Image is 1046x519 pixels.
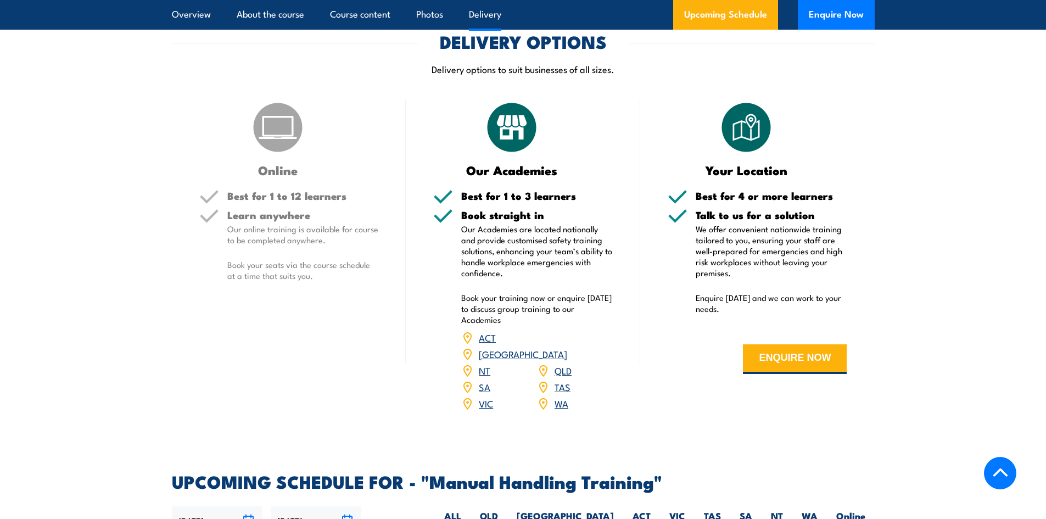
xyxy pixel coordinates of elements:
[172,63,875,75] p: Delivery options to suit businesses of all sizes.
[479,364,490,377] a: NT
[461,292,613,325] p: Book your training now or enquire [DATE] to discuss group training to our Academies
[461,224,613,278] p: Our Academies are located nationally and provide customised safety training solutions, enhancing ...
[479,397,493,410] a: VIC
[227,191,379,201] h5: Best for 1 to 12 learners
[479,380,490,393] a: SA
[743,344,847,374] button: ENQUIRE NOW
[461,191,613,201] h5: Best for 1 to 3 learners
[199,164,357,176] h3: Online
[555,364,572,377] a: QLD
[479,347,567,360] a: [GEOGRAPHIC_DATA]
[696,292,847,314] p: Enquire [DATE] and we can work to your needs.
[227,210,379,220] h5: Learn anywhere
[461,210,613,220] h5: Book straight in
[172,473,875,489] h2: UPCOMING SCHEDULE FOR - "Manual Handling Training"
[555,397,568,410] a: WA
[668,164,825,176] h3: Your Location
[479,331,496,344] a: ACT
[227,259,379,281] p: Book your seats via the course schedule at a time that suits you.
[555,380,570,393] a: TAS
[433,164,591,176] h3: Our Academies
[696,224,847,278] p: We offer convenient nationwide training tailored to you, ensuring your staff are well-prepared fo...
[440,34,607,49] h2: DELIVERY OPTIONS
[696,210,847,220] h5: Talk to us for a solution
[227,224,379,245] p: Our online training is available for course to be completed anywhere.
[696,191,847,201] h5: Best for 4 or more learners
